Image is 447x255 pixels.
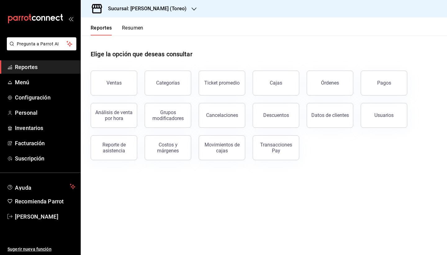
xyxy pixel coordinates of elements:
[204,80,240,86] div: Ticket promedio
[68,16,73,21] button: open_drawer_menu
[106,80,122,86] div: Ventas
[91,103,137,128] button: Análisis de venta por hora
[7,37,76,50] button: Pregunta a Parrot AI
[253,135,299,160] button: Transacciones Pay
[91,135,137,160] button: Reporte de asistencia
[253,71,299,95] a: Cajas
[103,5,187,12] h3: Sucursal: [PERSON_NAME] (Toreo)
[199,103,245,128] button: Cancelaciones
[15,212,75,221] span: [PERSON_NAME]
[374,112,394,118] div: Usuarios
[15,139,75,147] span: Facturación
[307,103,353,128] button: Datos de clientes
[307,71,353,95] button: Órdenes
[15,63,75,71] span: Reportes
[15,154,75,163] span: Suscripción
[15,78,75,86] span: Menú
[7,246,75,253] span: Sugerir nueva función
[377,80,391,86] div: Pagos
[91,49,192,59] h1: Elige la opción que deseas consultar
[122,25,143,35] button: Resumen
[321,80,339,86] div: Órdenes
[145,135,191,160] button: Costos y márgenes
[311,112,349,118] div: Datos de clientes
[149,109,187,121] div: Grupos modificadores
[270,79,282,87] div: Cajas
[17,41,67,47] span: Pregunta a Parrot AI
[203,142,241,154] div: Movimientos de cajas
[15,93,75,102] span: Configuración
[361,103,407,128] button: Usuarios
[145,103,191,128] button: Grupos modificadores
[361,71,407,95] button: Pagos
[15,183,67,190] span: Ayuda
[95,142,133,154] div: Reporte de asistencia
[263,112,289,118] div: Descuentos
[253,103,299,128] button: Descuentos
[149,142,187,154] div: Costos y márgenes
[91,25,143,35] div: navigation tabs
[15,197,75,206] span: Recomienda Parrot
[95,109,133,121] div: Análisis de venta por hora
[199,135,245,160] button: Movimientos de cajas
[257,142,295,154] div: Transacciones Pay
[156,80,180,86] div: Categorías
[4,45,76,52] a: Pregunta a Parrot AI
[15,109,75,117] span: Personal
[206,112,238,118] div: Cancelaciones
[91,25,112,35] button: Reportes
[91,71,137,95] button: Ventas
[145,71,191,95] button: Categorías
[15,124,75,132] span: Inventarios
[199,71,245,95] button: Ticket promedio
